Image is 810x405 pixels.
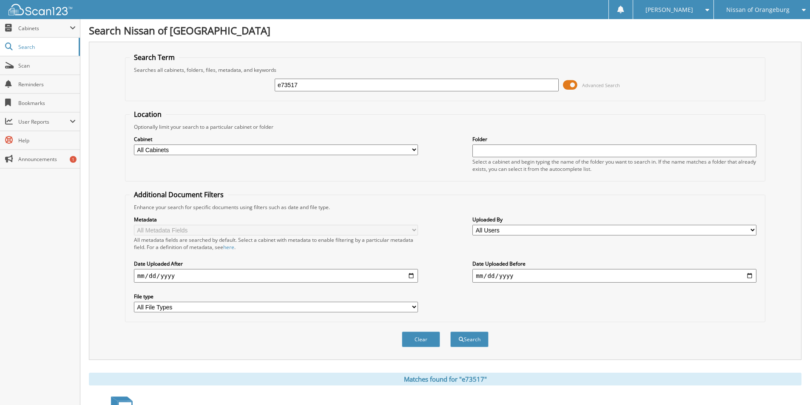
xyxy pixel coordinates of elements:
div: 1 [70,156,77,163]
span: Help [18,137,76,144]
span: User Reports [18,118,70,125]
label: Cabinet [134,136,418,143]
input: start [134,269,418,283]
label: Uploaded By [472,216,756,223]
legend: Search Term [130,53,179,62]
span: Reminders [18,81,76,88]
a: here [223,244,234,251]
span: Bookmarks [18,99,76,107]
span: Announcements [18,156,76,163]
button: Search [450,331,489,347]
label: Date Uploaded Before [472,260,756,267]
label: Folder [472,136,756,143]
div: All metadata fields are searched by default. Select a cabinet with metadata to enable filtering b... [134,236,418,251]
span: Advanced Search [582,82,620,88]
legend: Additional Document Filters [130,190,228,199]
input: end [472,269,756,283]
label: Date Uploaded After [134,260,418,267]
div: Matches found for "e73517" [89,373,801,385]
div: Enhance your search for specific documents using filters such as date and file type. [130,204,761,211]
div: Optionally limit your search to a particular cabinet or folder [130,123,761,130]
label: Metadata [134,216,418,223]
span: Cabinets [18,25,70,32]
button: Clear [402,331,440,347]
label: File type [134,293,418,300]
div: Searches all cabinets, folders, files, metadata, and keywords [130,66,761,74]
legend: Location [130,110,166,119]
span: Scan [18,62,76,69]
span: Nissan of Orangeburg [726,7,790,12]
img: scan123-logo-white.svg [9,4,72,15]
span: Search [18,43,74,51]
span: [PERSON_NAME] [645,7,693,12]
h1: Search Nissan of [GEOGRAPHIC_DATA] [89,23,801,37]
div: Select a cabinet and begin typing the name of the folder you want to search in. If the name match... [472,158,756,173]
